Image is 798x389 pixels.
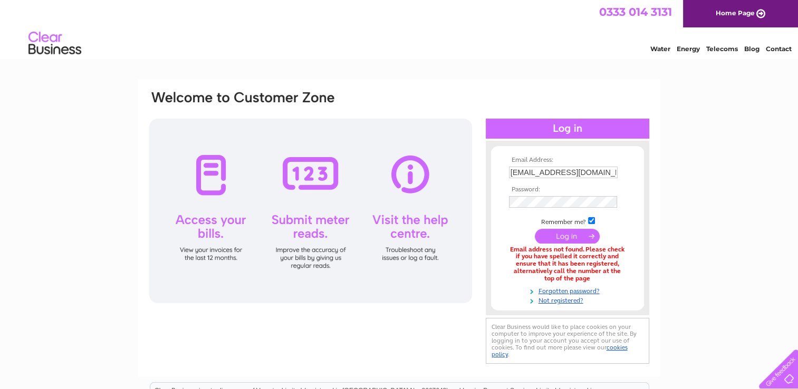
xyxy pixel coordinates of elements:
a: Forgotten password? [509,285,629,295]
a: Water [650,45,670,53]
a: 0333 014 3131 [599,5,672,18]
input: Submit [535,229,600,244]
div: Email address not found. Please check if you have spelled it correctly and ensure that it has bee... [509,246,626,283]
a: Not registered? [509,295,629,305]
a: Telecoms [706,45,738,53]
a: Blog [744,45,759,53]
img: logo.png [28,27,82,60]
div: Clear Business would like to place cookies on your computer to improve your experience of the sit... [486,318,649,364]
th: Email Address: [506,157,629,164]
div: Clear Business is a trading name of Verastar Limited (registered in [GEOGRAPHIC_DATA] No. 3667643... [150,6,649,51]
a: cookies policy [492,344,628,358]
th: Password: [506,186,629,193]
a: Contact [766,45,792,53]
a: Energy [677,45,700,53]
td: Remember me? [506,216,629,226]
